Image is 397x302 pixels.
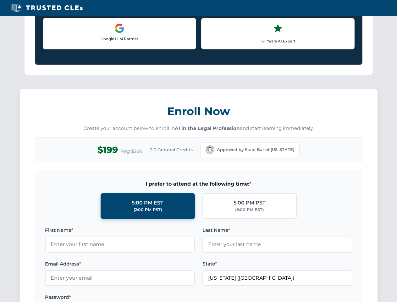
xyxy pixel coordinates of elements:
input: California (CA) [202,270,352,286]
p: Create your account below to enroll in and start learning immediately. [35,125,362,132]
label: Last Name [202,226,352,234]
span: Reg $299 [120,148,142,155]
img: California Bar [206,145,214,154]
div: (2:00 PM PST) [134,207,162,213]
span: Approved by State Bar of [US_STATE] [217,147,294,153]
label: First Name [45,226,195,234]
p: 15+ Years AI Expert [207,38,349,44]
div: 5:00 PM EST [132,199,163,207]
input: Enter your last name [202,237,352,252]
span: $199 [97,143,118,157]
strong: AI in the Legal Profession [175,125,240,131]
label: Email Address [45,260,195,268]
label: State [202,260,352,268]
span: I prefer to attend at the following time: [45,180,352,188]
input: Enter your first name [45,237,195,252]
label: Password [45,294,195,301]
span: 2.0 General Credits [150,146,193,153]
div: (8:00 PM EST) [235,207,264,213]
h3: Enroll Now [35,101,362,121]
p: Google LLM Partner [48,36,191,42]
input: Enter your email [45,270,195,286]
img: Trusted CLEs [9,3,85,13]
div: 5:00 PM PST [234,199,266,207]
img: Google [114,23,124,33]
